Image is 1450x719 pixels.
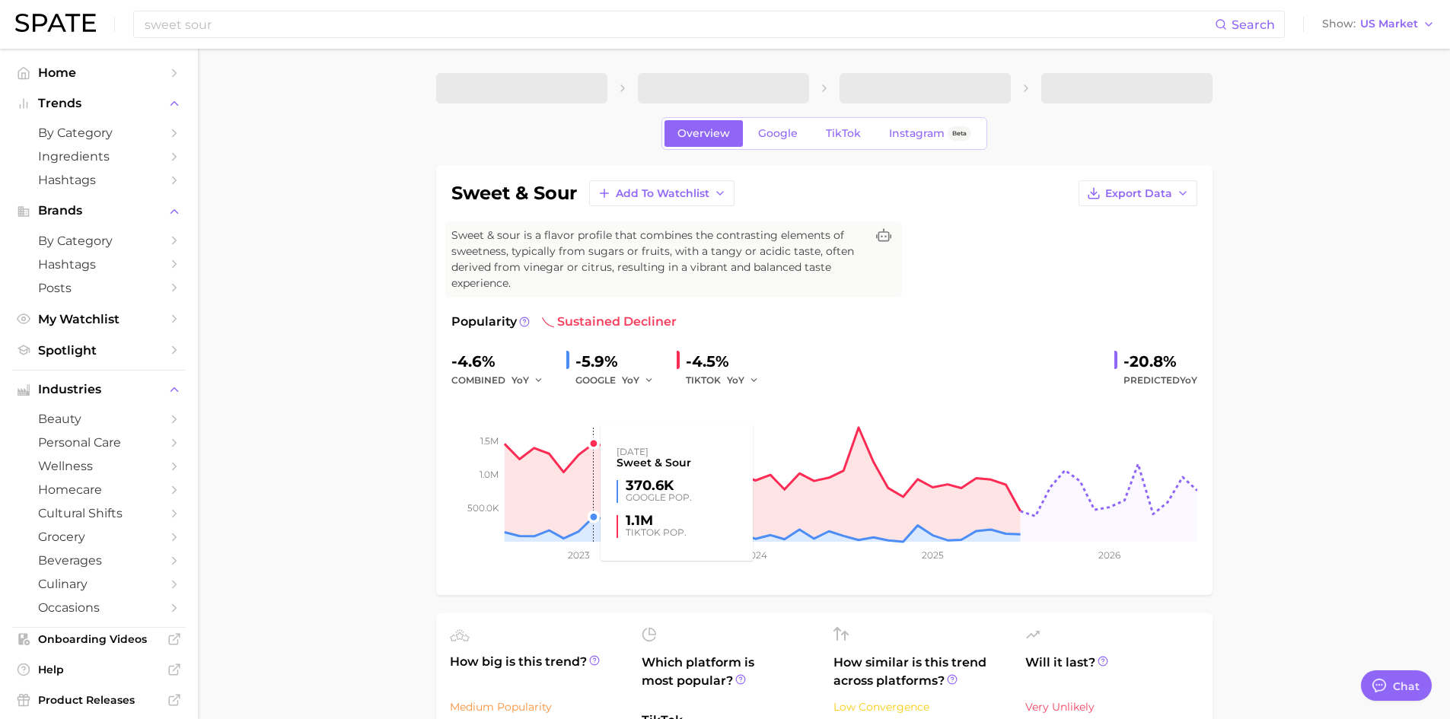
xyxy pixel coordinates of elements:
[542,316,554,328] img: sustained decliner
[38,577,160,591] span: culinary
[744,549,766,561] tspan: 2024
[622,371,655,390] button: YoY
[38,412,160,426] span: beauty
[38,383,160,396] span: Industries
[727,371,760,390] button: YoY
[12,454,186,478] a: wellness
[38,435,160,450] span: personal care
[876,120,984,147] a: InstagramBeta
[952,127,967,140] span: Beta
[575,349,664,374] div: -5.9%
[38,663,160,676] span: Help
[826,127,861,140] span: TikTok
[12,61,186,84] a: Home
[622,374,639,387] span: YoY
[922,549,944,561] tspan: 2025
[38,234,160,248] span: by Category
[451,184,577,202] h1: sweet & sour
[542,313,677,331] span: sustained decliner
[1105,187,1172,200] span: Export Data
[38,343,160,358] span: Spotlight
[12,92,186,115] button: Trends
[12,199,186,222] button: Brands
[589,180,735,206] button: Add to Watchlist
[686,349,770,374] div: -4.5%
[451,371,554,390] div: combined
[38,530,160,544] span: grocery
[12,378,186,401] button: Industries
[12,572,186,596] a: culinary
[12,145,186,168] a: Ingredients
[38,173,160,187] span: Hashtags
[1123,371,1197,390] span: Predicted
[38,506,160,520] span: cultural shifts
[12,628,186,651] a: Onboarding Videos
[38,459,160,473] span: wellness
[1079,180,1197,206] button: Export Data
[450,698,623,716] div: Medium Popularity
[1025,698,1199,716] div: Very Unlikely
[38,482,160,497] span: homecare
[616,187,709,200] span: Add to Watchlist
[12,658,186,681] a: Help
[12,501,186,525] a: cultural shifts
[575,371,664,390] div: GOOGLE
[38,281,160,295] span: Posts
[451,227,865,291] span: Sweet & sour is a flavor profile that combines the contrasting elements of sweetness, typically f...
[12,339,186,362] a: Spotlight
[12,407,186,431] a: beauty
[686,371,770,390] div: TIKTOK
[511,374,529,387] span: YoY
[1322,20,1356,28] span: Show
[1123,349,1197,374] div: -20.8%
[1098,549,1120,561] tspan: 2026
[38,312,160,326] span: My Watchlist
[664,120,743,147] a: Overview
[143,11,1215,37] input: Search here for a brand, industry, or ingredient
[511,371,544,390] button: YoY
[12,121,186,145] a: by Category
[12,478,186,501] a: homecare
[727,374,744,387] span: YoY
[451,349,554,374] div: -4.6%
[1232,17,1275,32] span: Search
[12,689,186,711] a: Product Releases
[38,65,160,80] span: Home
[38,149,160,164] span: Ingredients
[12,276,186,300] a: Posts
[642,654,815,704] span: Which platform is most popular?
[833,654,1007,690] span: How similar is this trend across platforms?
[38,257,160,272] span: Hashtags
[12,549,186,572] a: beverages
[1180,374,1197,386] span: YoY
[38,97,160,110] span: Trends
[12,431,186,454] a: personal care
[833,698,1007,716] div: Low Convergence
[12,253,186,276] a: Hashtags
[38,693,160,707] span: Product Releases
[38,126,160,140] span: by Category
[38,632,160,646] span: Onboarding Videos
[38,553,160,568] span: beverages
[38,204,160,218] span: Brands
[889,127,945,140] span: Instagram
[567,549,589,561] tspan: 2023
[450,653,623,690] span: How big is this trend?
[1318,14,1439,34] button: ShowUS Market
[451,313,517,331] span: Popularity
[745,120,811,147] a: Google
[758,127,798,140] span: Google
[12,596,186,619] a: occasions
[12,229,186,253] a: by Category
[12,307,186,331] a: My Watchlist
[38,600,160,615] span: occasions
[1360,20,1418,28] span: US Market
[1025,654,1199,690] span: Will it last?
[677,127,730,140] span: Overview
[12,168,186,192] a: Hashtags
[15,14,96,32] img: SPATE
[813,120,874,147] a: TikTok
[12,525,186,549] a: grocery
